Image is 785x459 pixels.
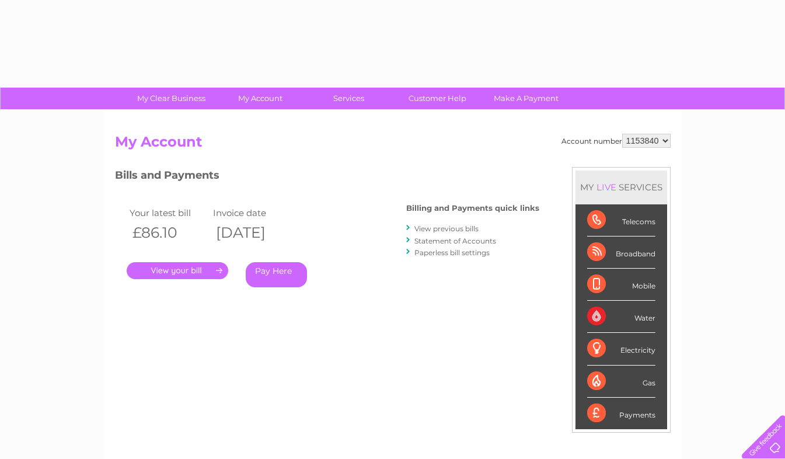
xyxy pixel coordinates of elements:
a: Pay Here [246,262,307,287]
td: Your latest bill [127,205,211,221]
a: Make A Payment [478,88,574,109]
div: Telecoms [587,204,655,237]
div: Payments [587,398,655,429]
a: Services [301,88,397,109]
a: My Clear Business [123,88,219,109]
a: View previous bills [414,224,479,233]
div: LIVE [594,182,619,193]
div: Broadband [587,237,655,269]
h4: Billing and Payments quick links [406,204,539,213]
th: £86.10 [127,221,211,245]
a: Customer Help [389,88,486,109]
a: Paperless bill settings [414,248,490,257]
div: Gas [587,366,655,398]
a: My Account [212,88,308,109]
h2: My Account [115,134,671,156]
th: [DATE] [210,221,294,245]
div: Electricity [587,333,655,365]
div: Account number [561,134,671,148]
div: Water [587,301,655,333]
a: Statement of Accounts [414,237,496,245]
h3: Bills and Payments [115,167,539,187]
div: Mobile [587,269,655,301]
div: MY SERVICES [575,171,667,204]
td: Invoice date [210,205,294,221]
a: . [127,262,228,279]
